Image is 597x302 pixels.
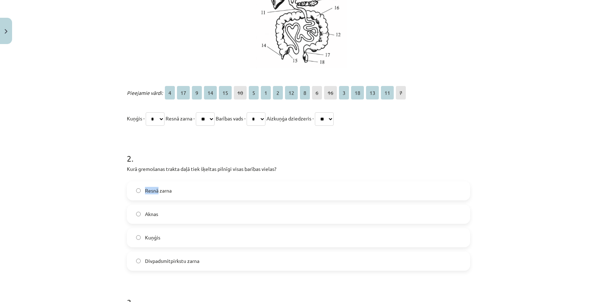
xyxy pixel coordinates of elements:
[177,86,190,99] span: 17
[127,141,470,163] h1: 2 .
[300,86,310,99] span: 8
[396,86,406,99] span: 7
[249,86,259,99] span: 5
[145,234,160,241] span: Kuņģis
[219,86,232,99] span: 15
[136,212,141,216] input: Aknas
[145,257,199,265] span: Divpadsmitpirkstu zarna
[127,90,163,96] span: Pieejamie vārdi:
[145,210,158,218] span: Aknas
[261,86,271,99] span: 1
[366,86,379,99] span: 13
[166,115,195,122] span: Resnā zarna -
[136,188,141,193] input: Resnā zarna
[5,29,7,34] img: icon-close-lesson-0947bae3869378f0d4975bcd49f059093ad1ed9edebbc8119c70593378902aed.svg
[127,115,145,122] span: Kuņģis -
[136,259,141,263] input: Divpadsmitpirkstu zarna
[216,115,246,122] span: Barības vads -
[285,86,298,99] span: 12
[267,115,314,122] span: Aizkuņģa dziedzeris -
[234,86,247,99] span: 10
[204,86,217,99] span: 14
[192,86,202,99] span: 9
[339,86,349,99] span: 3
[381,86,394,99] span: 11
[351,86,364,99] span: 18
[145,187,172,194] span: Resnā zarna
[324,86,337,99] span: 16
[127,165,470,173] p: Kurā gremošanas trakta daļā tiek šķeltas pilnīgi visas barības vielas?
[136,235,141,240] input: Kuņģis
[273,86,283,99] span: 2
[312,86,322,99] span: 6
[165,86,175,99] span: 4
